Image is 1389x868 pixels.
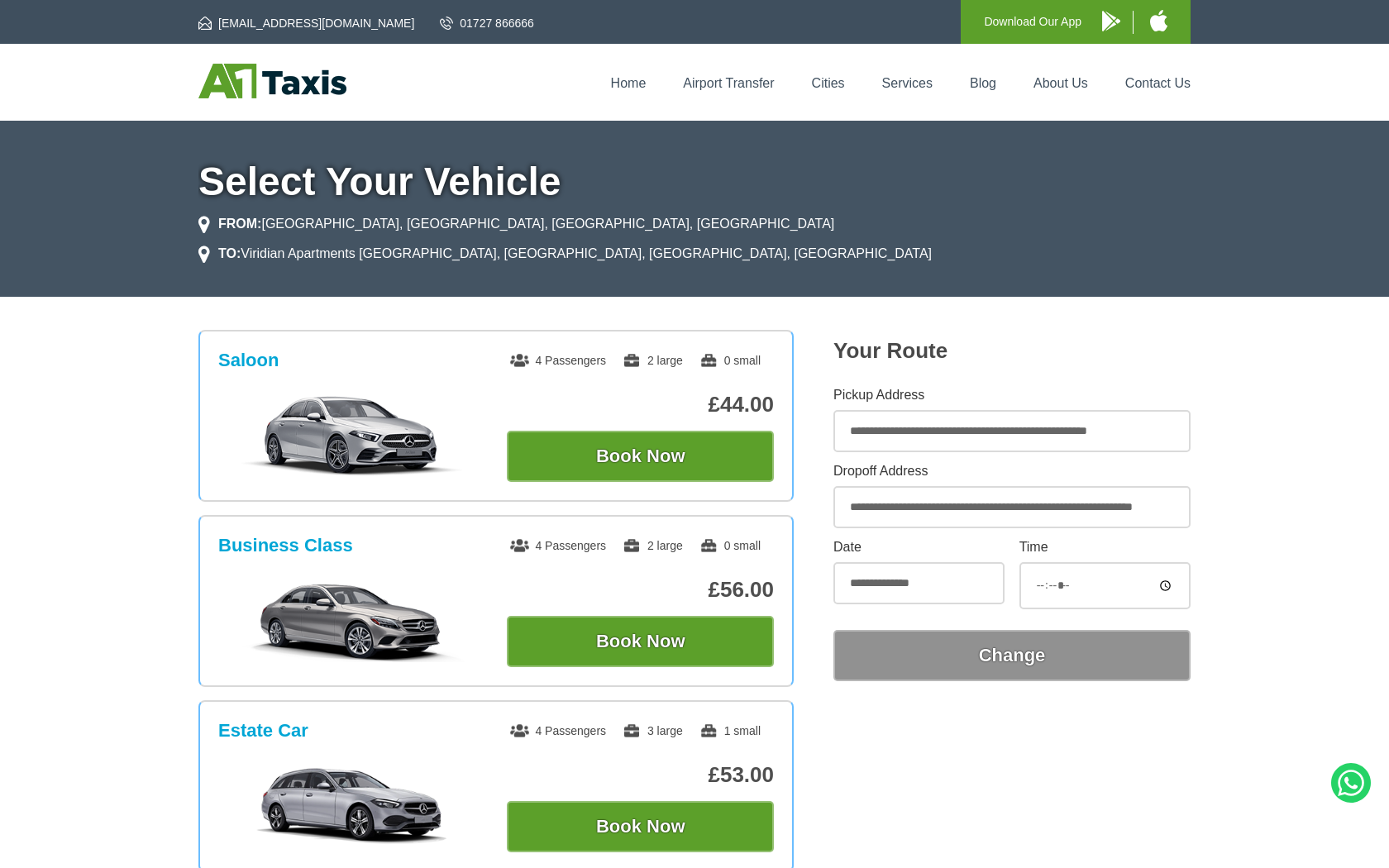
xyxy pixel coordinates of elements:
[507,616,774,667] button: Book Now
[699,724,761,737] span: 1 small
[510,539,606,552] span: 4 Passengers
[970,76,996,90] a: Blog
[507,762,774,788] p: £53.00
[699,354,761,367] span: 0 small
[440,15,534,31] a: 01727 866666
[198,15,414,31] a: [EMAIL_ADDRESS][DOMAIN_NAME]
[984,12,1081,32] p: Download Our App
[507,431,774,482] button: Book Now
[227,765,476,847] img: Estate Car
[683,76,774,90] a: Airport Transfer
[882,76,933,90] a: Services
[218,720,308,742] h3: Estate Car
[699,539,761,552] span: 0 small
[510,724,606,737] span: 4 Passengers
[507,577,774,603] p: £56.00
[1125,76,1191,90] a: Contact Us
[623,724,683,737] span: 3 large
[1102,11,1120,31] img: A1 Taxis Android App
[833,465,1191,478] label: Dropoff Address
[198,162,1191,202] h1: Select Your Vehicle
[833,630,1191,681] button: Change
[507,392,774,417] p: £44.00
[198,64,346,98] img: A1 Taxis St Albans LTD
[812,76,845,90] a: Cities
[1150,10,1167,31] img: A1 Taxis iPhone App
[218,535,353,556] h3: Business Class
[1033,76,1088,90] a: About Us
[218,217,261,231] strong: FROM:
[1019,541,1191,554] label: Time
[623,354,683,367] span: 2 large
[833,338,1191,364] h2: Your Route
[218,246,241,260] strong: TO:
[227,394,476,477] img: Saloon
[623,539,683,552] span: 2 large
[507,801,774,852] button: Book Now
[611,76,647,90] a: Home
[198,244,932,264] li: Viridian Apartments [GEOGRAPHIC_DATA], [GEOGRAPHIC_DATA], [GEOGRAPHIC_DATA], [GEOGRAPHIC_DATA]
[510,354,606,367] span: 4 Passengers
[833,541,1005,554] label: Date
[198,214,834,234] li: [GEOGRAPHIC_DATA], [GEOGRAPHIC_DATA], [GEOGRAPHIC_DATA], [GEOGRAPHIC_DATA]
[227,579,476,662] img: Business Class
[833,389,1191,402] label: Pickup Address
[218,350,279,371] h3: Saloon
